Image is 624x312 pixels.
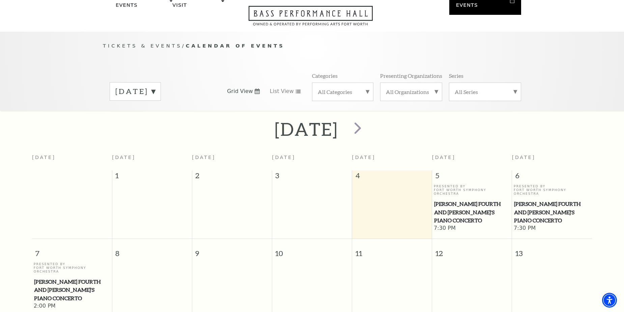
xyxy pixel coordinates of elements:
p: / [103,42,521,50]
span: 3 [272,170,352,184]
span: [DATE] [112,155,136,160]
span: 1 [112,170,192,184]
label: [DATE] [115,86,155,97]
label: All Categories [318,88,368,95]
span: [PERSON_NAME] Fourth and [PERSON_NAME]'s Piano Concerto [34,278,110,303]
span: [DATE] [512,155,536,160]
span: 13 [512,239,592,262]
span: [DATE] [272,155,295,160]
span: 7:30 PM [434,225,510,232]
span: 5 [432,170,512,184]
span: 7 [32,239,112,262]
a: Brahms Fourth and Grieg's Piano Concerto [514,200,590,225]
span: 9 [192,239,272,262]
button: next [345,117,369,141]
span: 7:30 PM [514,225,590,232]
th: [DATE] [32,151,112,170]
p: Categories [312,72,338,79]
span: 10 [272,239,352,262]
label: All Organizations [386,88,436,95]
a: Brahms Fourth and Grieg's Piano Concerto [434,200,510,225]
span: 6 [512,170,592,184]
p: Presented By Fort Worth Symphony Orchestra [434,184,510,196]
div: Accessibility Menu [602,293,617,308]
span: List View [270,88,294,95]
span: [DATE] [192,155,216,160]
span: 4 [352,170,432,184]
span: Tickets & Events [103,43,182,49]
p: Presented By Fort Worth Symphony Orchestra [514,184,590,196]
span: [PERSON_NAME] Fourth and [PERSON_NAME]'s Piano Concerto [434,200,510,225]
p: Series [449,72,463,79]
span: 2:00 PM [34,303,110,310]
span: 2 [192,170,272,184]
span: Calendar of Events [186,43,285,49]
label: All Series [455,88,515,95]
a: Brahms Fourth and Grieg's Piano Concerto [34,278,110,303]
p: Presenting Organizations [380,72,442,79]
span: 11 [352,239,432,262]
a: Open this option [224,6,397,32]
span: 8 [112,239,192,262]
h2: [DATE] [275,118,338,140]
span: [PERSON_NAME] Fourth and [PERSON_NAME]'s Piano Concerto [514,200,590,225]
span: [DATE] [432,155,456,160]
span: 12 [432,239,512,262]
span: Grid View [227,88,253,95]
p: Presented By Fort Worth Symphony Orchestra [34,262,110,274]
span: [DATE] [352,155,376,160]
